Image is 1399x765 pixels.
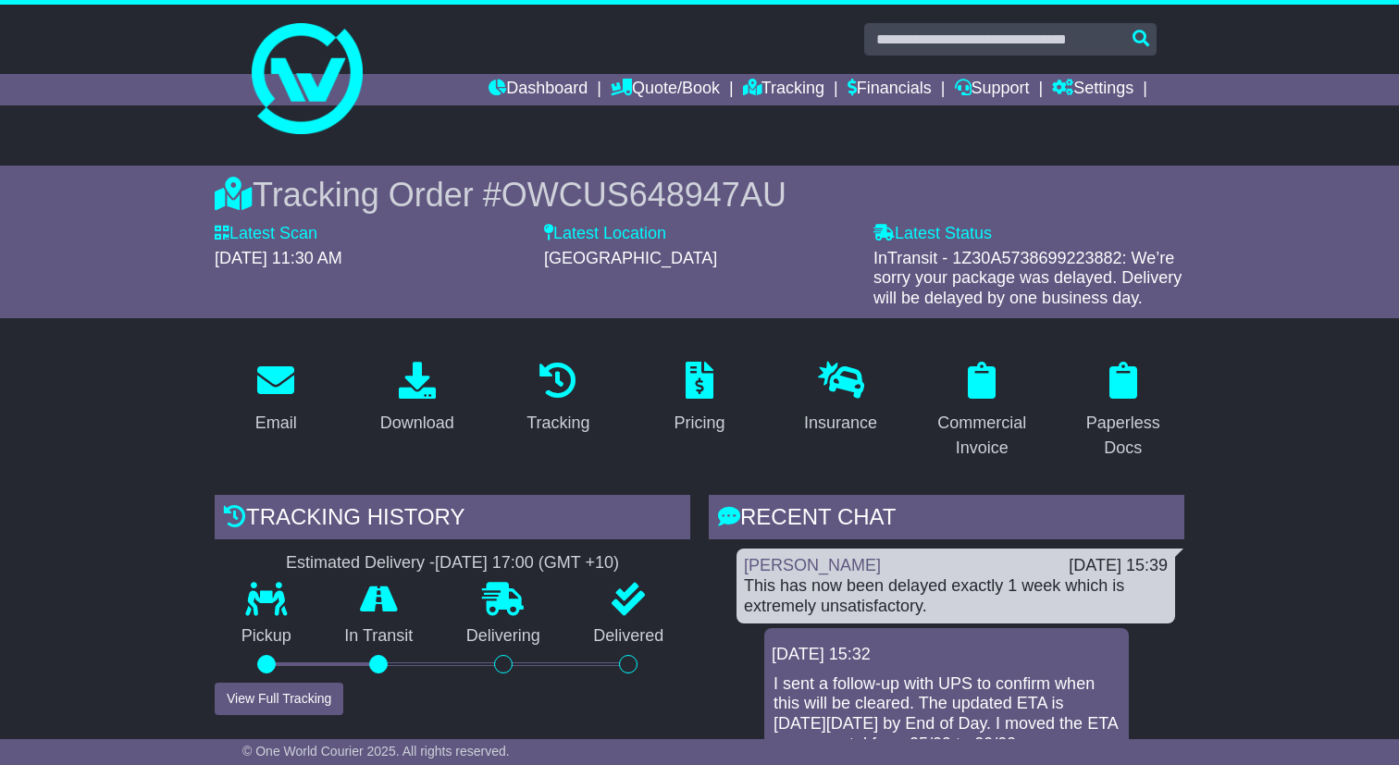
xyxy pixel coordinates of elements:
a: Pricing [662,355,737,442]
label: Latest Scan [215,224,317,244]
div: Commercial Invoice [933,411,1032,461]
div: Email [255,411,297,436]
p: Delivered [567,626,691,647]
span: [GEOGRAPHIC_DATA] [544,249,717,267]
a: Paperless Docs [1061,355,1184,467]
a: Settings [1052,74,1133,105]
button: View Full Tracking [215,683,343,715]
a: Insurance [792,355,889,442]
div: Paperless Docs [1073,411,1172,461]
a: [PERSON_NAME] [744,556,881,574]
a: Dashboard [489,74,588,105]
p: Delivering [440,626,567,647]
p: I sent a follow-up with UPS to confirm when this will be cleared. The updated ETA is [DATE][DATE]... [774,674,1120,754]
span: [DATE] 11:30 AM [215,249,342,267]
div: This has now been delayed exactly 1 week which is extremely unsatisfactory. [744,576,1168,616]
a: Quote/Book [611,74,720,105]
label: Latest Location [544,224,666,244]
a: Email [243,355,309,442]
span: InTransit - 1Z30A5738699223882: We’re sorry your package was delayed. Delivery will be delayed by... [873,249,1182,307]
div: Tracking [526,411,589,436]
div: Estimated Delivery - [215,553,690,574]
p: Pickup [215,626,318,647]
a: Tracking [743,74,824,105]
div: Tracking history [215,495,690,545]
div: [DATE] 17:00 (GMT +10) [435,553,619,574]
a: Commercial Invoice [921,355,1044,467]
div: Download [380,411,454,436]
div: Tracking Order # [215,175,1184,215]
a: Support [955,74,1030,105]
span: OWCUS648947AU [501,176,786,214]
div: [DATE] 15:32 [772,645,1121,665]
div: RECENT CHAT [709,495,1184,545]
div: Insurance [804,411,877,436]
a: Tracking [514,355,601,442]
label: Latest Status [873,224,992,244]
a: Financials [848,74,932,105]
div: Pricing [675,411,725,436]
p: In Transit [318,626,440,647]
div: [DATE] 15:39 [1069,556,1168,576]
span: © One World Courier 2025. All rights reserved. [242,744,510,759]
a: Download [368,355,466,442]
